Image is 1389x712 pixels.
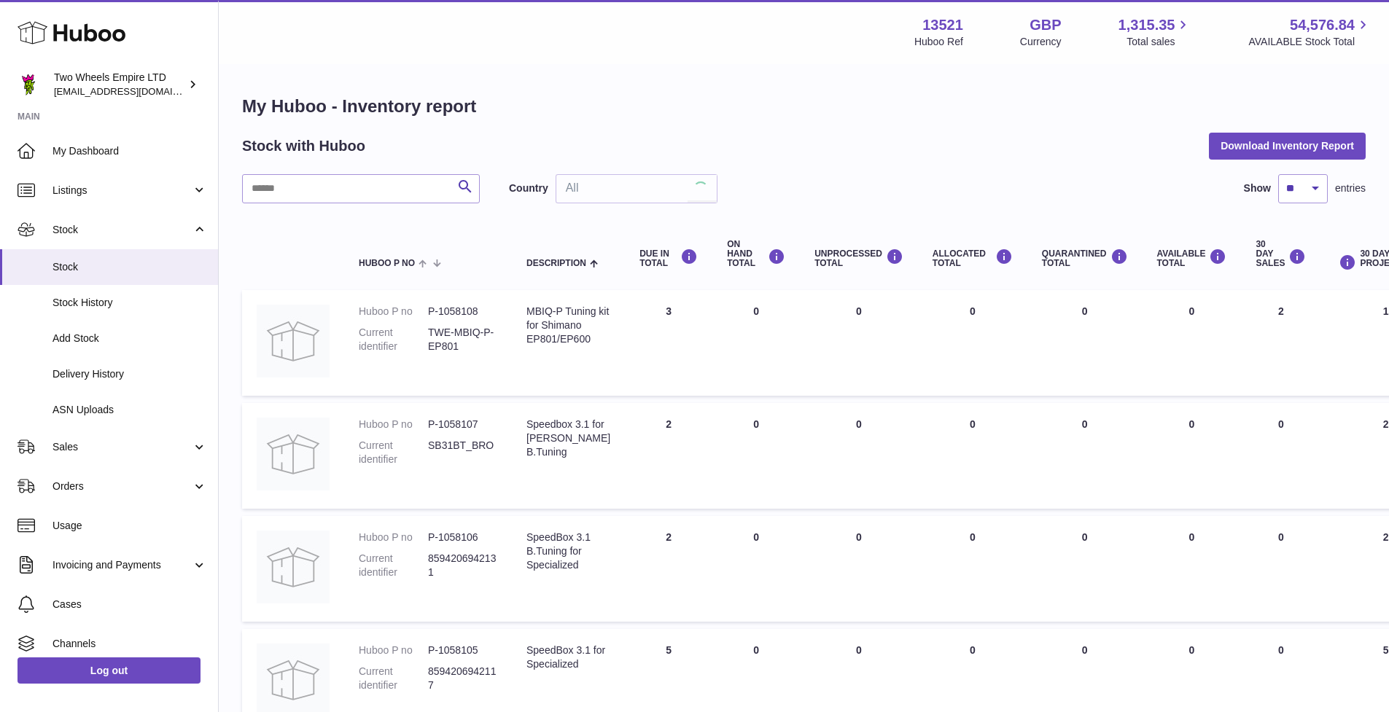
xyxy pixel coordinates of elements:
td: 2 [625,516,712,622]
span: 0 [1082,305,1088,317]
div: SpeedBox 3.1 B.Tuning for Specialized [526,531,610,572]
td: 0 [712,290,800,396]
td: 0 [1143,290,1242,396]
div: QUARANTINED Total [1042,249,1128,268]
span: Listings [52,184,192,197]
td: 0 [1143,516,1242,622]
span: 54,576.84 [1290,15,1355,35]
img: product image [257,531,330,603]
label: Show [1244,181,1271,195]
div: 30 DAY SALES [1256,240,1306,269]
div: SpeedBox 3.1 for Specialized [526,643,610,671]
dd: P-1058105 [428,643,497,657]
dt: Current identifier [359,552,428,579]
dd: 8594206942131 [428,552,497,579]
div: AVAILABLE Total [1157,249,1227,268]
td: 0 [800,516,918,622]
button: Download Inventory Report [1209,133,1366,159]
dt: Huboo P no [359,643,428,657]
h1: My Huboo - Inventory report [242,95,1366,118]
td: 3 [625,290,712,396]
dd: TWE-MBIQ-P-EP801 [428,326,497,353]
span: Stock [52,260,207,274]
dt: Current identifier [359,665,428,692]
dt: Current identifier [359,439,428,466]
span: 0 [1082,644,1088,656]
div: ALLOCATED Total [933,249,1013,268]
dd: P-1058107 [428,418,497,431]
div: MBIQ-P Tuning kit for Shimano EP801/EP600 [526,305,610,346]
strong: 13521 [922,15,963,35]
img: product image [257,418,330,490]
a: 1,315.35 Total sales [1118,15,1192,49]
td: 0 [918,403,1027,509]
td: 0 [1241,516,1320,622]
label: Country [509,181,548,195]
span: Description [526,259,586,268]
td: 0 [712,403,800,509]
h2: Stock with Huboo [242,136,365,156]
span: Total sales [1127,35,1191,49]
span: Invoicing and Payments [52,558,192,572]
span: 1,315.35 [1118,15,1175,35]
span: Stock History [52,296,207,310]
span: AVAILABLE Stock Total [1248,35,1372,49]
dd: SB31BT_BRO [428,439,497,466]
dd: P-1058106 [428,531,497,544]
div: Currency [1020,35,1062,49]
dt: Huboo P no [359,418,428,431]
span: Delivery History [52,367,207,381]
span: entries [1335,181,1366,195]
strong: GBP [1030,15,1061,35]
a: Log out [17,657,201,684]
td: 0 [800,290,918,396]
span: Channels [52,637,207,651]
span: Add Stock [52,332,207,345]
span: ASN Uploads [52,403,207,417]
td: 0 [800,403,918,509]
dt: Current identifier [359,326,428,353]
td: 0 [712,516,800,622]
img: justas@twowheelsempire.com [17,74,39,95]
span: Huboo P no [359,259,415,268]
td: 0 [1241,403,1320,509]
span: 0 [1082,531,1088,543]
div: Two Wheels Empire LTD [54,71,185,98]
span: 0 [1082,418,1088,430]
dd: 8594206942117 [428,665,497,692]
span: Orders [52,480,192,493]
div: Huboo Ref [914,35,963,49]
span: [EMAIL_ADDRESS][DOMAIN_NAME] [54,85,214,97]
a: 54,576.84 AVAILABLE Stock Total [1248,15,1372,49]
span: Usage [52,519,207,533]
dt: Huboo P no [359,305,428,318]
div: UNPROCESSED Total [814,249,903,268]
div: Speedbox 3.1 for [PERSON_NAME] B.Tuning [526,418,610,459]
span: Stock [52,223,192,237]
td: 2 [1241,290,1320,396]
td: 0 [1143,403,1242,509]
div: ON HAND Total [727,240,785,269]
dd: P-1058108 [428,305,497,318]
td: 0 [918,290,1027,396]
dt: Huboo P no [359,531,428,544]
img: product image [257,305,330,377]
div: DUE IN TOTAL [639,249,698,268]
td: 2 [625,403,712,509]
span: My Dashboard [52,144,207,158]
span: Sales [52,440,192,454]
td: 0 [918,516,1027,622]
span: Cases [52,598,207,611]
